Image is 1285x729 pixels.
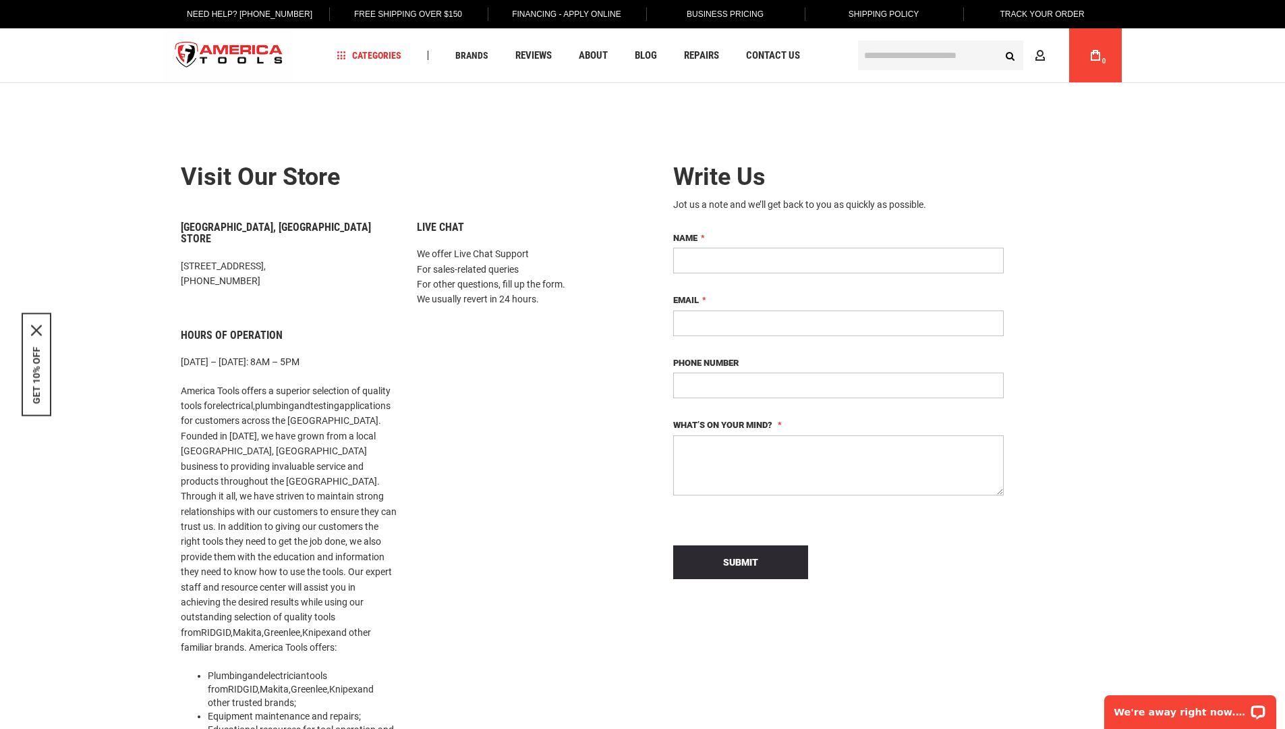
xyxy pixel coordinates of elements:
[31,325,42,336] svg: close icon
[673,545,808,579] button: Submit
[260,684,289,695] a: Makita
[233,627,262,638] a: Makita
[723,557,758,568] span: Submit
[181,259,397,289] p: [STREET_ADDRESS], [PHONE_NUMBER]
[164,30,295,81] img: America Tools
[849,9,919,19] span: Shipping Policy
[255,400,294,411] a: plumbing
[228,684,258,695] a: RIDGID
[1102,57,1106,65] span: 0
[673,198,1004,211] div: Jot us a note and we’ll get back to you as quickly as possible.
[31,325,42,336] button: Close
[208,711,359,722] a: Equipment maintenance and repairs
[264,670,306,681] a: electrician
[998,43,1023,68] button: Search
[678,47,725,65] a: Repairs
[417,221,633,234] h6: Live Chat
[684,51,719,61] span: Repairs
[746,51,800,61] span: Contact Us
[302,627,331,638] a: Knipex
[181,329,397,342] h6: Hours of Operation
[1095,686,1285,729] iframe: LiveChat chat widget
[673,420,772,430] span: What’s on your mind?
[208,709,397,723] li: ;
[264,627,300,638] a: Greenlee
[181,354,397,369] p: [DATE] – [DATE]: 8AM – 5PM
[291,684,327,695] a: Greenlee
[515,51,552,61] span: Reviews
[509,47,558,65] a: Reviews
[673,295,699,305] span: Email
[181,221,397,245] h6: [GEOGRAPHIC_DATA], [GEOGRAPHIC_DATA] Store
[201,627,231,638] a: RIDGID
[337,51,401,60] span: Categories
[629,47,663,65] a: Blog
[579,51,608,61] span: About
[329,684,358,695] a: Knipex
[673,358,739,368] span: Phone Number
[449,47,494,65] a: Brands
[310,400,339,411] a: testing
[740,47,806,65] a: Contact Us
[455,51,488,60] span: Brands
[181,383,397,655] p: America Tools offers a superior selection of quality tools for , and applications for customers a...
[31,347,42,404] button: GET 10% OFF
[331,47,407,65] a: Categories
[673,163,766,191] span: Write Us
[208,670,248,681] a: Plumbing
[164,30,295,81] a: store logo
[208,669,397,709] li: and tools from , , , and other trusted brands;
[1083,28,1108,82] a: 0
[417,246,633,307] p: We offer Live Chat Support For sales-related queries For other questions, fill up the form. We us...
[573,47,614,65] a: About
[673,233,697,243] span: Name
[635,51,657,61] span: Blog
[216,400,253,411] a: electrical
[181,164,633,191] h2: Visit our store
